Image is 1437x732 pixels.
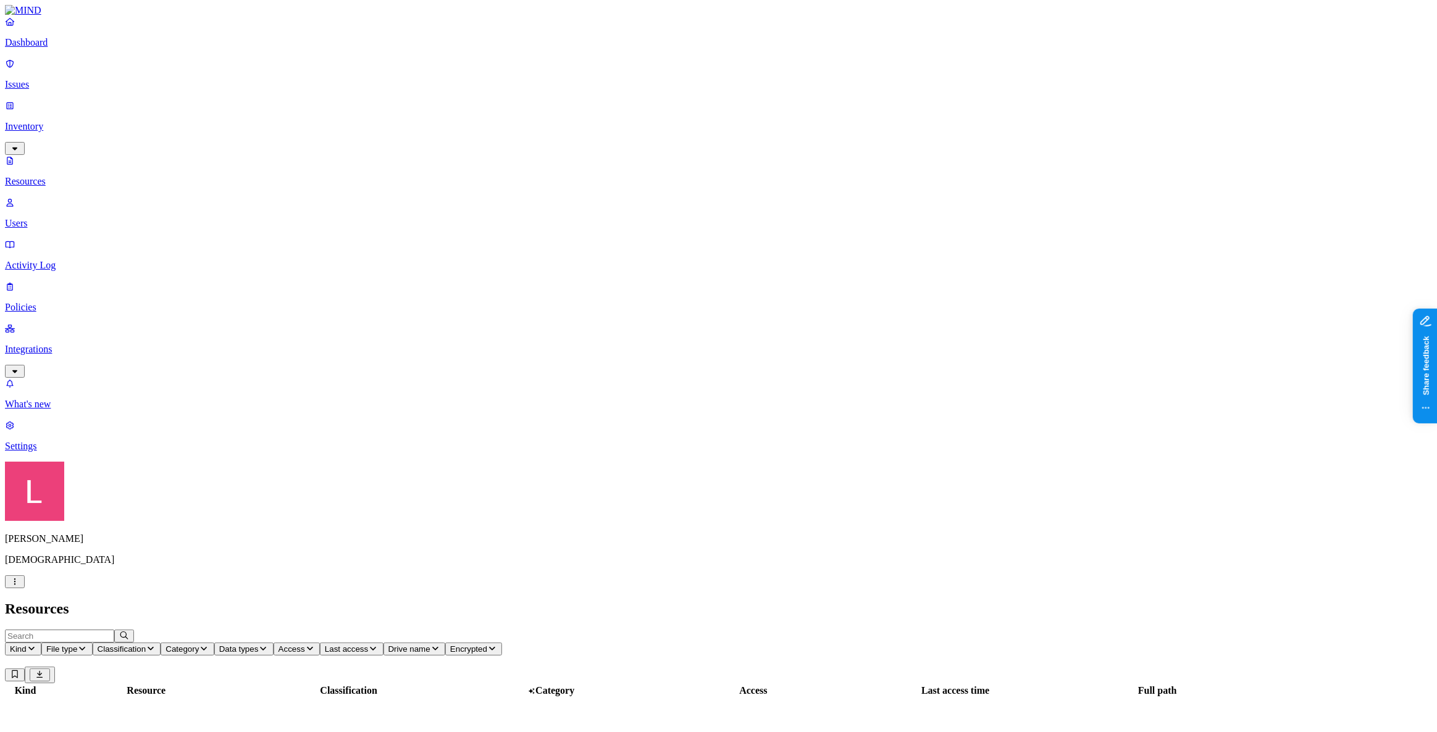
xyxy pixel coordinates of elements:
input: Search [5,630,114,643]
p: What's new [5,399,1432,410]
div: Classification [249,685,449,696]
h2: Resources [5,601,1432,617]
img: MIND [5,5,41,16]
div: Full path [1058,685,1257,696]
p: Users [5,218,1432,229]
a: Activity Log [5,239,1432,271]
span: Classification [98,644,146,654]
a: Integrations [5,323,1432,376]
img: Landen Brown [5,462,64,521]
a: MIND [5,5,1432,16]
a: Settings [5,420,1432,452]
p: Policies [5,302,1432,313]
span: Kind [10,644,27,654]
span: File type [46,644,77,654]
div: Kind [7,685,44,696]
span: Encrypted [450,644,487,654]
p: Resources [5,176,1432,187]
p: Settings [5,441,1432,452]
div: Resource [46,685,246,696]
a: Resources [5,155,1432,187]
span: Last access [325,644,368,654]
a: What's new [5,378,1432,410]
div: Access [653,685,853,696]
div: Last access time [856,685,1055,696]
span: Category [535,685,574,696]
span: Drive name [388,644,430,654]
p: Inventory [5,121,1432,132]
a: Users [5,197,1432,229]
span: Data types [219,644,259,654]
a: Inventory [5,100,1432,153]
p: Dashboard [5,37,1432,48]
a: Dashboard [5,16,1432,48]
p: Issues [5,79,1432,90]
a: Issues [5,58,1432,90]
a: Policies [5,281,1432,313]
p: [PERSON_NAME] [5,533,1432,544]
p: Activity Log [5,260,1432,271]
span: Access [279,644,305,654]
p: Integrations [5,344,1432,355]
p: [DEMOGRAPHIC_DATA] [5,554,1432,565]
span: Category [165,644,199,654]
